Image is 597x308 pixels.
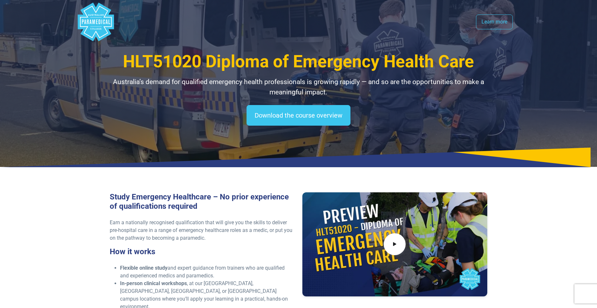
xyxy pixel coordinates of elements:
[110,77,487,97] p: Australia’s demand for qualified emergency health professionals is growing rapidly — and so are t...
[76,3,115,41] div: Australian Paramedical College
[110,219,295,242] p: Earn a nationally recognised qualification that will give you the skills to deliver pre-hospital ...
[120,264,295,280] li: and expert guidance from trainers who are qualified and experienced medics and paramedics.
[120,280,187,286] strong: In-person clinical workshops
[123,52,474,72] span: HLT51020 Diploma of Emergency Health Care
[247,105,350,126] a: Download the course overview
[110,247,295,256] h3: How it works
[110,192,295,211] h3: Study Emergency Healthcare – No prior experience of qualifications required
[476,14,513,29] a: Learn more
[120,265,167,271] strong: Flexible online study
